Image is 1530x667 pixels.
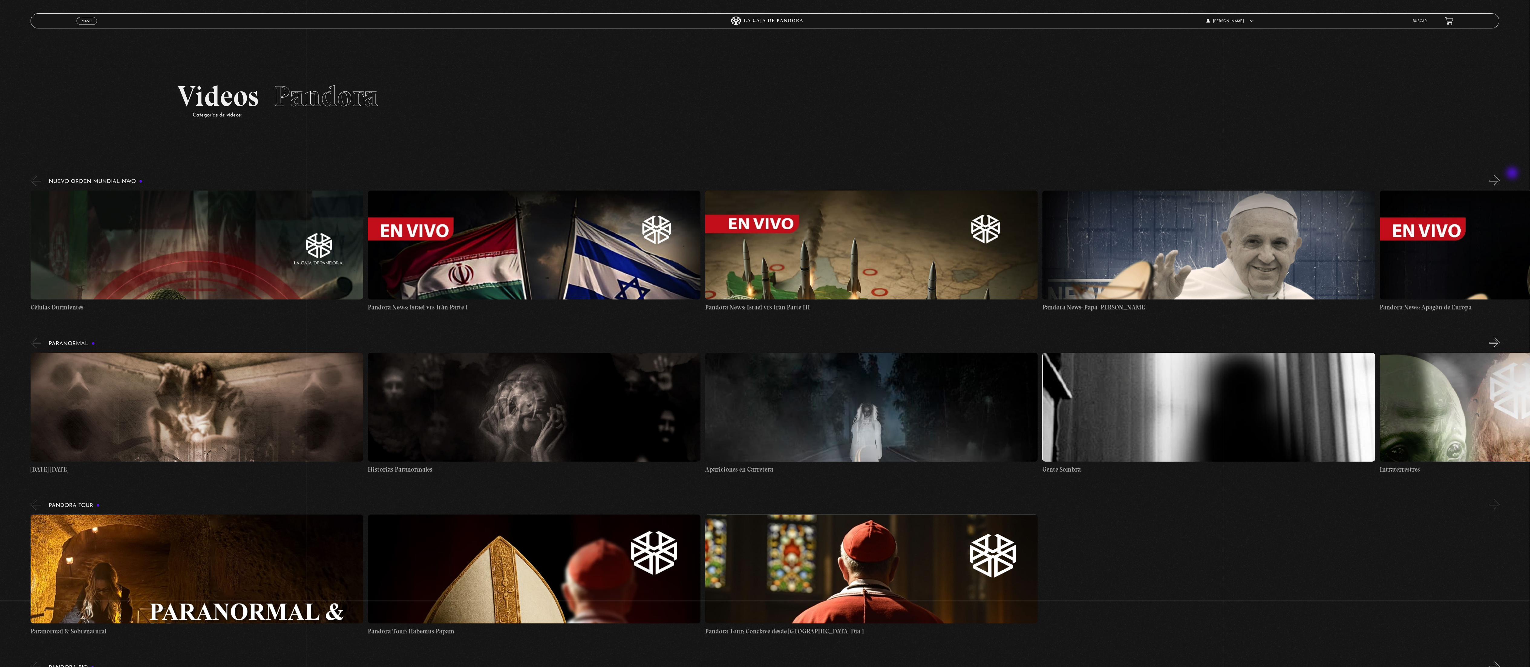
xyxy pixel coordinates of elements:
[705,465,1038,474] h4: Apariciones en Carretera
[1489,338,1500,348] button: Next
[31,175,41,186] button: Previous
[368,465,701,474] h4: Historias Paranormales
[1489,499,1500,510] button: Next
[193,111,1353,120] p: Categorías de videos:
[31,499,41,510] button: Previous
[368,515,701,636] a: Pandora Tour: Habemus Papam
[80,24,94,28] span: Cerrar
[178,82,1353,111] h2: Videos
[49,503,100,508] h3: Pandora Tour
[1445,17,1453,25] a: View your shopping cart
[49,341,95,347] h3: Paranormal
[1042,465,1375,474] h4: Gente Sombra
[82,19,92,23] span: Menu
[31,302,363,312] h4: Células Durmientes
[274,79,378,113] span: Pandora
[1206,19,1254,23] span: [PERSON_NAME]
[1489,175,1500,186] button: Next
[1042,191,1375,312] a: Pandora News: Papa [PERSON_NAME]
[705,515,1038,636] a: Pandora Tour: Conclave desde [GEOGRAPHIC_DATA] Dia 1
[49,179,142,185] h3: Nuevo Orden Mundial NWO
[368,626,701,636] h4: Pandora Tour: Habemus Papam
[1042,353,1375,474] a: Gente Sombra
[31,465,363,474] h4: [DATE] [DATE]
[705,626,1038,636] h4: Pandora Tour: Conclave desde [GEOGRAPHIC_DATA] Dia 1
[31,515,363,636] a: Paranormal & Sobrenatural
[31,191,363,312] a: Células Durmientes
[1042,302,1375,312] h4: Pandora News: Papa [PERSON_NAME]
[705,191,1038,312] a: Pandora News: Israel vrs Irán Parte III
[368,191,701,312] a: Pandora News: Israel vrs Irán Parte I
[1413,19,1427,23] a: Buscar
[368,353,701,474] a: Historias Paranormales
[31,626,363,636] h4: Paranormal & Sobrenatural
[368,302,701,312] h4: Pandora News: Israel vrs Irán Parte I
[31,338,41,348] button: Previous
[705,353,1038,474] a: Apariciones en Carretera
[705,302,1038,312] h4: Pandora News: Israel vrs Irán Parte III
[31,353,363,474] a: [DATE] [DATE]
